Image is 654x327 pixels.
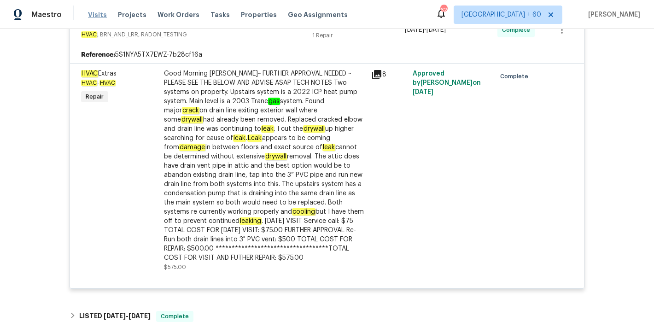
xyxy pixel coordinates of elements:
[157,312,193,321] span: Complete
[88,10,107,19] span: Visits
[118,10,146,19] span: Projects
[82,92,107,101] span: Repair
[104,313,151,319] span: -
[500,72,532,81] span: Complete
[265,153,287,160] em: drywall
[104,313,126,319] span: [DATE]
[179,144,205,151] em: damage
[81,50,115,59] b: Reference:
[584,10,640,19] span: [PERSON_NAME]
[81,30,312,39] span: , BRN_AND_LRR, RADON_TESTING
[182,107,199,114] em: crack
[210,12,230,18] span: Tasks
[405,25,446,35] span: -
[164,69,366,263] div: Good Morning [PERSON_NAME]~ FURTHER APPROVAL NEEDED ~ PLEASE SEE THE BELOW AND ADVISE ASAP TECH N...
[239,217,262,225] em: leaking
[128,313,151,319] span: [DATE]
[413,70,481,95] span: Approved by [PERSON_NAME] on
[31,10,62,19] span: Maestro
[81,70,98,77] em: HVAC
[181,116,203,123] em: drywall
[241,10,277,19] span: Properties
[247,134,262,142] em: Leak
[440,6,447,15] div: 626
[288,10,348,19] span: Geo Assignments
[502,25,534,35] span: Complete
[292,208,315,216] em: cooling
[233,134,246,142] em: leak
[426,27,446,33] span: [DATE]
[70,47,584,63] div: 5S1NYA5TX7EWZ-7b28cf16a
[371,69,407,80] div: 8
[158,10,199,19] span: Work Orders
[312,31,405,40] div: 1 Repair
[81,31,97,38] em: HVAC
[164,264,186,270] span: $575.00
[413,89,433,95] span: [DATE]
[303,125,325,133] em: drywall
[81,80,116,86] span: -
[99,80,116,86] em: HVAC
[81,80,97,86] em: HVAC
[268,98,280,105] em: gas
[81,70,117,77] span: Extras
[261,125,274,133] em: leak
[79,311,151,322] h6: LISTED
[461,10,541,19] span: [GEOGRAPHIC_DATA] + 60
[322,144,335,151] em: leak
[405,27,424,33] span: [DATE]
